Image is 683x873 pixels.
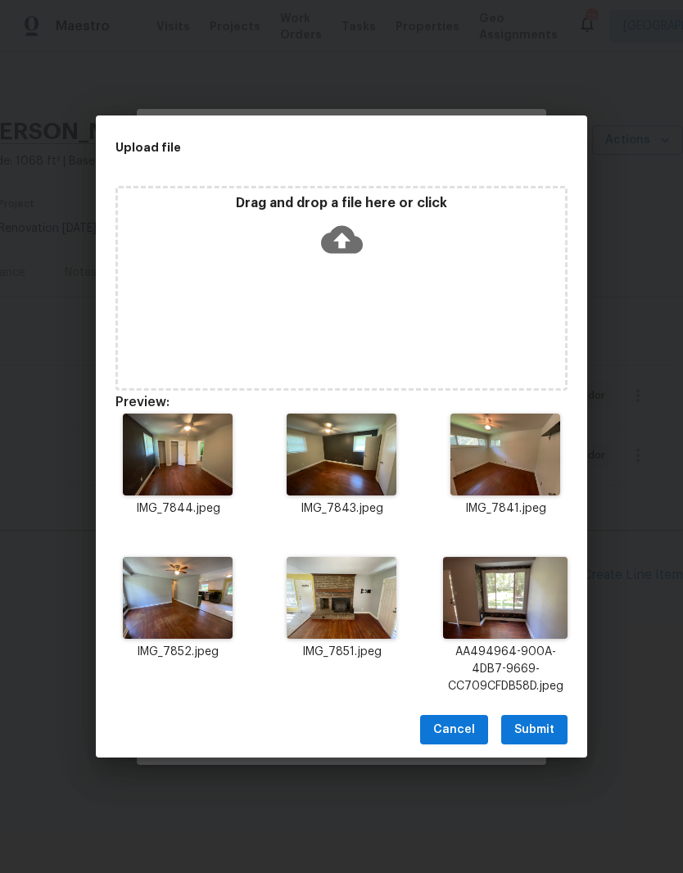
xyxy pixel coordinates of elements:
button: Submit [501,715,568,745]
p: IMG_7841.jpeg [443,500,568,518]
img: Z [123,557,232,639]
img: Z [287,557,396,639]
p: IMG_7844.jpeg [115,500,240,518]
button: Cancel [420,715,488,745]
p: IMG_7851.jpeg [279,644,404,661]
p: Drag and drop a file here or click [118,195,565,212]
p: AA494964-900A-4DB7-9669-CC709CFDB58D.jpeg [443,644,568,695]
img: Z [443,557,568,639]
img: Z [450,414,559,495]
span: Cancel [433,720,475,740]
img: 9k= [287,414,396,495]
span: Submit [514,720,554,740]
img: 2Q== [123,414,232,495]
p: IMG_7852.jpeg [115,644,240,661]
p: IMG_7843.jpeg [279,500,404,518]
h2: Upload file [115,138,494,156]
